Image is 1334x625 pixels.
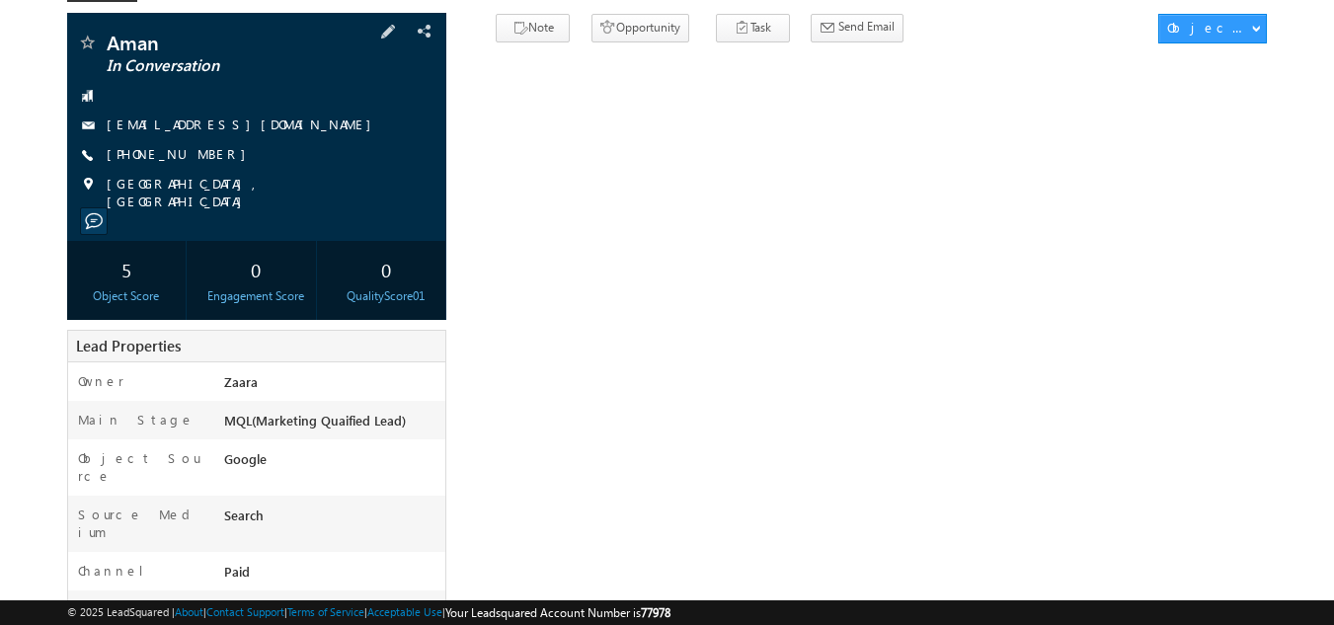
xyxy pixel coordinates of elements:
span: Send Email [838,18,895,36]
label: Owner [78,372,124,390]
button: Object Actions [1158,14,1267,43]
div: Object Score [72,287,182,305]
span: Aman [107,33,341,52]
a: Terms of Service [287,605,364,618]
a: Contact Support [206,605,284,618]
span: 77978 [641,605,670,620]
div: Object Actions [1167,19,1251,37]
span: [GEOGRAPHIC_DATA], [GEOGRAPHIC_DATA] [107,175,413,210]
div: 5 [72,251,182,287]
a: About [175,605,203,618]
span: In Conversation [107,56,341,76]
button: Note [496,14,570,42]
span: Zaara [224,373,258,390]
label: Object Source [78,449,205,485]
div: 0 [201,251,311,287]
div: QualityScore01 [331,287,440,305]
div: 0 [331,251,440,287]
span: [PHONE_NUMBER] [107,145,256,165]
label: Channel [78,562,159,580]
span: © 2025 LeadSquared | | | | | [67,603,670,622]
a: Acceptable Use [367,605,442,618]
div: MQL(Marketing Quaified Lead) [219,411,446,438]
button: Opportunity [591,14,689,42]
button: Task [716,14,790,42]
label: Main Stage [78,411,195,429]
span: Lead Properties [76,336,181,355]
button: Send Email [811,14,903,42]
div: Engagement Score [201,287,311,305]
div: Google [219,449,446,477]
a: [EMAIL_ADDRESS][DOMAIN_NAME] [107,116,381,132]
div: Search [219,506,446,533]
div: Paid [219,562,446,589]
span: Your Leadsquared Account Number is [445,605,670,620]
label: Source Medium [78,506,205,541]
